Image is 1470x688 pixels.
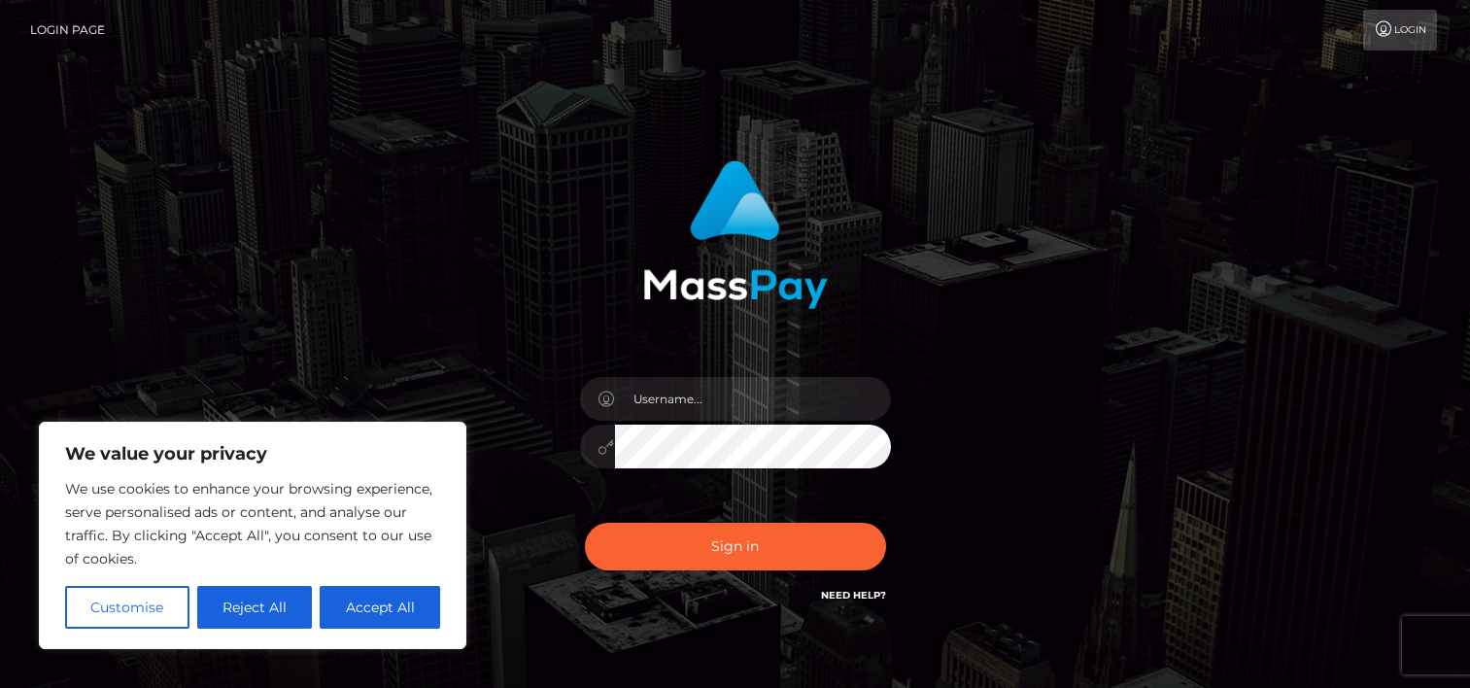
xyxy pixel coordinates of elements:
button: Customise [65,586,189,629]
a: Login Page [30,10,105,51]
button: Accept All [320,586,440,629]
button: Sign in [585,523,886,570]
button: Reject All [197,586,313,629]
div: We value your privacy [39,422,466,649]
a: Login [1363,10,1437,51]
a: Need Help? [821,589,886,602]
img: MassPay Login [643,160,828,309]
p: We value your privacy [65,442,440,465]
p: We use cookies to enhance your browsing experience, serve personalised ads or content, and analys... [65,477,440,570]
input: Username... [615,377,891,421]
